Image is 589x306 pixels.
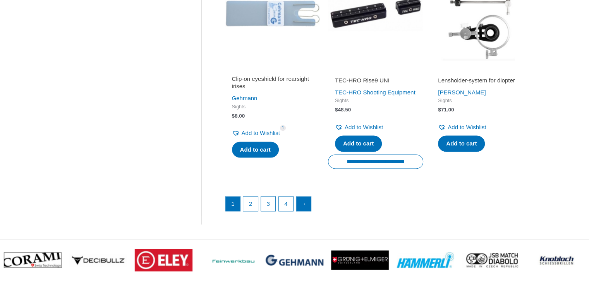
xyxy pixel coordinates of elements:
a: Add to Wishlist [438,122,486,133]
a: Add to cart: “Lensholder-system for diopter” [438,135,485,152]
a: Add to cart: “TEC-HRO Rise9 UNI” [335,135,382,152]
span: Page 1 [226,197,240,211]
span: $ [232,113,235,119]
h2: Lensholder-system for diopter [438,77,519,84]
a: Page 2 [243,197,258,211]
a: Page 3 [261,197,276,211]
img: brand logo [135,249,192,271]
span: $ [438,107,441,113]
a: TEC-HRO Shooting Equipment [335,89,416,96]
span: 1 [280,125,286,131]
a: Lensholder-system for diopter [438,77,519,87]
bdi: 71.00 [438,107,454,113]
iframe: Customer reviews powered by Trustpilot [438,66,519,75]
a: → [296,197,311,211]
h2: TEC-HRO Rise9 UNI [335,77,416,84]
bdi: 8.00 [232,113,245,119]
iframe: Customer reviews powered by Trustpilot [232,66,313,75]
iframe: Customer reviews powered by Trustpilot [335,66,416,75]
span: Sights [438,97,519,104]
a: Page 4 [279,197,294,211]
span: Add to Wishlist [448,124,486,130]
h2: Clip-on eyeshield for rearsight irises [232,75,313,90]
a: Add to cart: “Clip-on eyeshield for rearsight irises” [232,142,279,158]
a: TEC-HRO Rise9 UNI [335,77,416,87]
a: Clip-on eyeshield for rearsight irises [232,75,313,93]
a: Gehmann [232,95,258,101]
a: Add to Wishlist [335,122,383,133]
bdi: 48.50 [335,107,351,113]
span: Add to Wishlist [345,124,383,130]
span: $ [335,107,338,113]
span: Add to Wishlist [242,130,280,136]
span: Sights [232,104,313,110]
nav: Product Pagination [225,196,527,215]
a: [PERSON_NAME] [438,89,486,96]
a: Add to Wishlist [232,128,280,138]
span: Sights [335,97,416,104]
